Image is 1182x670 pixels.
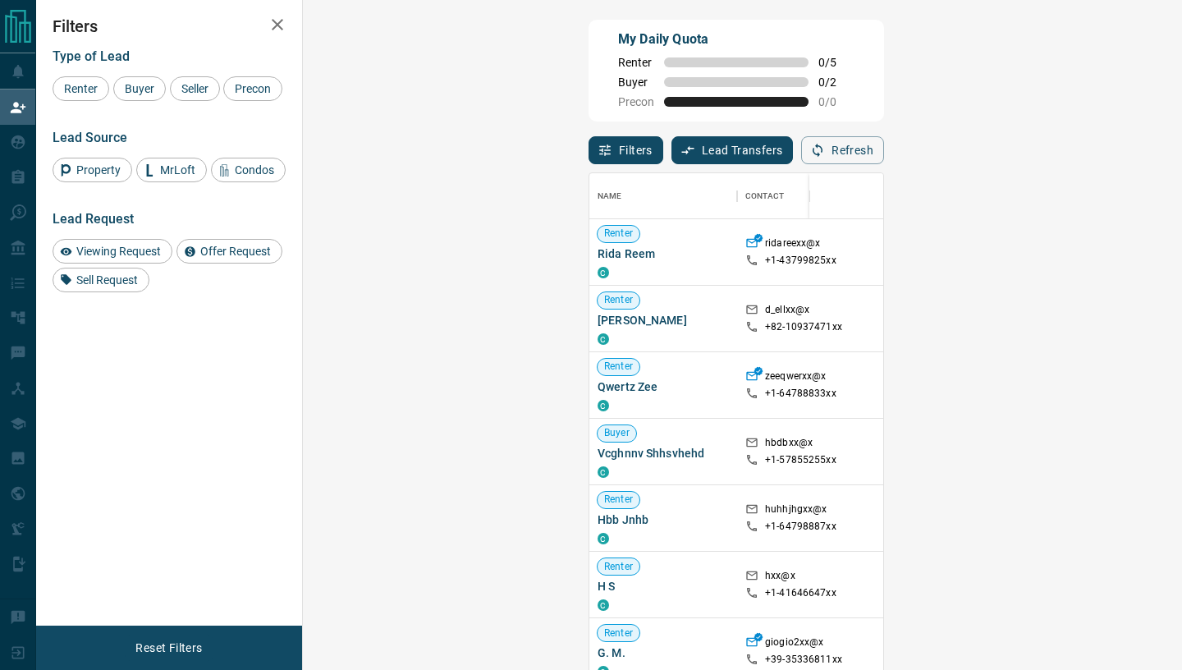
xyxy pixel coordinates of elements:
[53,211,134,227] span: Lead Request
[195,245,277,258] span: Offer Request
[53,130,127,145] span: Lead Source
[136,158,207,182] div: MrLoft
[598,533,609,544] div: condos.ca
[176,82,214,95] span: Seller
[598,426,636,440] span: Buyer
[598,360,639,374] span: Renter
[113,76,166,101] div: Buyer
[71,273,144,287] span: Sell Request
[618,76,654,89] span: Buyer
[176,239,282,264] div: Offer Request
[598,466,609,478] div: condos.ca
[598,227,639,241] span: Renter
[598,333,609,345] div: condos.ca
[223,76,282,101] div: Precon
[765,502,827,520] p: huhhjhgxx@x
[170,76,220,101] div: Seller
[71,163,126,177] span: Property
[598,293,639,307] span: Renter
[598,312,729,328] span: [PERSON_NAME]
[598,599,609,611] div: condos.ca
[765,569,795,586] p: hxx@x
[765,653,842,667] p: +39- 35336811xx
[765,586,836,600] p: +1- 41646647xx
[71,245,167,258] span: Viewing Request
[53,16,286,36] h2: Filters
[53,239,172,264] div: Viewing Request
[745,173,784,219] div: Contact
[818,76,854,89] span: 0 / 2
[598,246,729,262] span: Rida Reem
[765,520,836,534] p: +1- 64798887xx
[53,158,132,182] div: Property
[818,95,854,108] span: 0 / 0
[119,82,160,95] span: Buyer
[229,163,280,177] span: Condos
[229,82,277,95] span: Precon
[598,400,609,411] div: condos.ca
[737,173,868,219] div: Contact
[765,453,836,467] p: +1- 57855255xx
[765,369,826,387] p: zeeqwerxx@x
[598,645,729,661] span: G. M.
[765,320,842,334] p: +82- 10937471xx
[765,254,836,268] p: +1- 43799825xx
[618,95,654,108] span: Precon
[589,173,737,219] div: Name
[211,158,286,182] div: Condos
[801,136,884,164] button: Refresh
[598,379,729,395] span: Qwertz Zee
[818,56,854,69] span: 0 / 5
[53,76,109,101] div: Renter
[598,445,729,461] span: Vcghnnv Shhsvhehd
[765,236,820,254] p: ridareexx@x
[598,173,622,219] div: Name
[765,436,813,453] p: hbdbxx@x
[598,267,609,278] div: condos.ca
[598,493,639,507] span: Renter
[58,82,103,95] span: Renter
[589,136,663,164] button: Filters
[53,268,149,292] div: Sell Request
[598,626,639,640] span: Renter
[598,512,729,528] span: Hbb Jnhb
[671,136,794,164] button: Lead Transfers
[598,560,639,574] span: Renter
[618,56,654,69] span: Renter
[125,634,213,662] button: Reset Filters
[154,163,201,177] span: MrLoft
[618,30,854,49] p: My Daily Quota
[765,387,836,401] p: +1- 64788833xx
[53,48,130,64] span: Type of Lead
[765,636,823,653] p: giogio2xx@x
[598,578,729,594] span: H S
[765,303,809,320] p: d_ellxx@x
